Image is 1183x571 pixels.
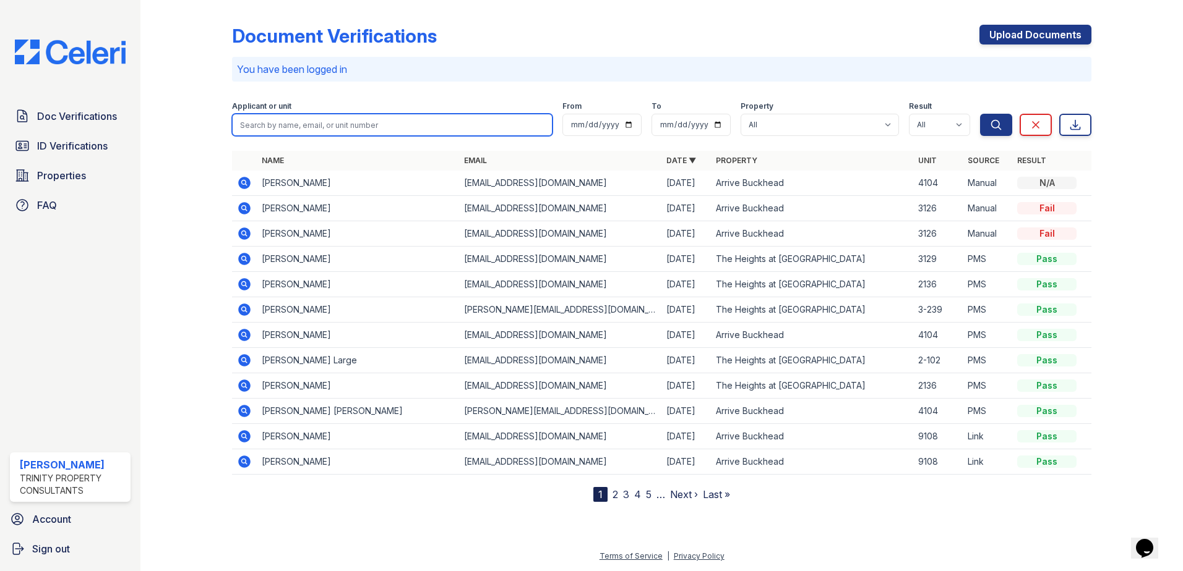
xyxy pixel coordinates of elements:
[963,449,1012,475] td: Link
[963,348,1012,373] td: PMS
[1017,202,1077,214] div: Fail
[37,138,108,153] span: ID Verifications
[670,488,698,501] a: Next ›
[1017,303,1077,316] div: Pass
[913,449,963,475] td: 9108
[711,399,913,424] td: Arrive Buckhead
[711,449,913,475] td: Arrive Buckhead
[10,133,131,158] a: ID Verifications
[963,221,1012,247] td: Manual
[1017,329,1077,341] div: Pass
[257,171,459,196] td: [PERSON_NAME]
[661,247,711,272] td: [DATE]
[257,399,459,424] td: [PERSON_NAME] [PERSON_NAME]
[1017,455,1077,468] div: Pass
[711,171,913,196] td: Arrive Buckhead
[963,247,1012,272] td: PMS
[1017,227,1077,240] div: Fail
[646,488,652,501] a: 5
[913,221,963,247] td: 3126
[667,551,669,560] div: |
[459,171,661,196] td: [EMAIL_ADDRESS][DOMAIN_NAME]
[913,196,963,221] td: 3126
[979,25,1091,44] a: Upload Documents
[464,156,487,165] a: Email
[909,101,932,111] label: Result
[652,101,661,111] label: To
[661,399,711,424] td: [DATE]
[257,247,459,272] td: [PERSON_NAME]
[711,196,913,221] td: Arrive Buckhead
[1017,278,1077,290] div: Pass
[1017,156,1046,165] a: Result
[913,348,963,373] td: 2-102
[623,488,629,501] a: 3
[963,399,1012,424] td: PMS
[711,221,913,247] td: Arrive Buckhead
[5,536,136,561] a: Sign out
[711,297,913,323] td: The Heights at [GEOGRAPHIC_DATA]
[10,104,131,129] a: Doc Verifications
[918,156,937,165] a: Unit
[661,424,711,449] td: [DATE]
[459,221,661,247] td: [EMAIL_ADDRESS][DOMAIN_NAME]
[711,323,913,348] td: Arrive Buckhead
[963,424,1012,449] td: Link
[711,373,913,399] td: The Heights at [GEOGRAPHIC_DATA]
[741,101,773,111] label: Property
[634,488,641,501] a: 4
[459,399,661,424] td: [PERSON_NAME][EMAIL_ADDRESS][DOMAIN_NAME]
[459,247,661,272] td: [EMAIL_ADDRESS][DOMAIN_NAME]
[968,156,999,165] a: Source
[257,272,459,297] td: [PERSON_NAME]
[716,156,757,165] a: Property
[232,101,291,111] label: Applicant or unit
[593,487,608,502] div: 1
[257,449,459,475] td: [PERSON_NAME]
[1017,177,1077,189] div: N/A
[232,25,437,47] div: Document Verifications
[913,247,963,272] td: 3129
[10,193,131,218] a: FAQ
[656,487,665,502] span: …
[257,348,459,373] td: [PERSON_NAME] Large
[459,449,661,475] td: [EMAIL_ADDRESS][DOMAIN_NAME]
[459,196,661,221] td: [EMAIL_ADDRESS][DOMAIN_NAME]
[5,40,136,64] img: CE_Logo_Blue-a8612792a0a2168367f1c8372b55b34899dd931a85d93a1a3d3e32e68fde9ad4.png
[257,221,459,247] td: [PERSON_NAME]
[600,551,663,560] a: Terms of Service
[661,171,711,196] td: [DATE]
[913,323,963,348] td: 4104
[1017,405,1077,417] div: Pass
[257,297,459,323] td: [PERSON_NAME]
[1017,379,1077,392] div: Pass
[257,196,459,221] td: [PERSON_NAME]
[5,507,136,531] a: Account
[257,424,459,449] td: [PERSON_NAME]
[661,297,711,323] td: [DATE]
[10,163,131,188] a: Properties
[20,457,126,472] div: [PERSON_NAME]
[613,488,618,501] a: 2
[963,297,1012,323] td: PMS
[963,272,1012,297] td: PMS
[661,348,711,373] td: [DATE]
[661,196,711,221] td: [DATE]
[666,156,696,165] a: Date ▼
[913,171,963,196] td: 4104
[459,323,661,348] td: [EMAIL_ADDRESS][DOMAIN_NAME]
[661,323,711,348] td: [DATE]
[37,109,117,124] span: Doc Verifications
[703,488,730,501] a: Last »
[963,373,1012,399] td: PMS
[711,247,913,272] td: The Heights at [GEOGRAPHIC_DATA]
[711,272,913,297] td: The Heights at [GEOGRAPHIC_DATA]
[459,348,661,373] td: [EMAIL_ADDRESS][DOMAIN_NAME]
[1017,253,1077,265] div: Pass
[37,168,86,183] span: Properties
[913,297,963,323] td: 3-239
[32,541,70,556] span: Sign out
[459,424,661,449] td: [EMAIL_ADDRESS][DOMAIN_NAME]
[913,399,963,424] td: 4104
